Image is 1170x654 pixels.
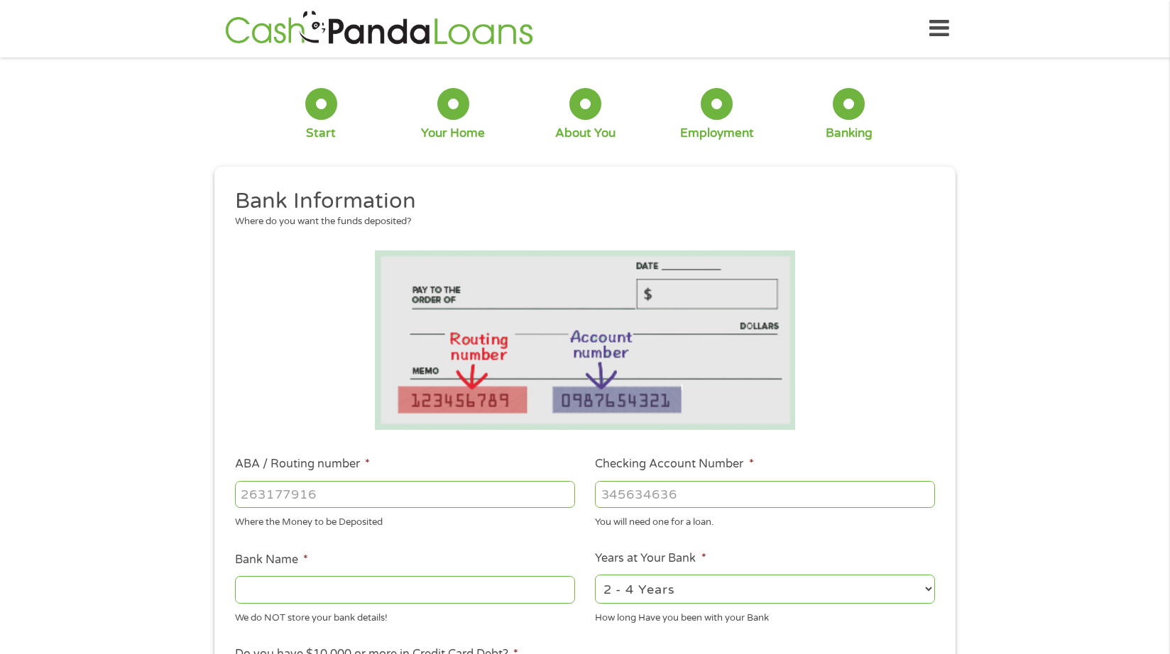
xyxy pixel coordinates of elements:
div: Your Home [421,126,485,141]
div: Banking [826,126,873,141]
div: You will need one for a loan. [595,511,935,530]
div: Where the Money to be Deposited [235,511,575,530]
input: 345634636 [595,481,935,508]
div: About You [555,126,616,141]
div: We do NOT store your bank details! [235,606,575,625]
label: Bank Name [235,553,308,567]
input: 263177916 [235,481,575,508]
div: How long Have you been with your Bank [595,606,935,625]
h2: Bank Information [235,187,925,216]
img: GetLoanNow Logo [221,9,537,49]
div: Employment [680,126,754,141]
label: ABA / Routing number [235,457,370,472]
div: Start [306,126,336,141]
div: Where do you want the funds deposited? [235,215,925,229]
img: Routing number location [375,250,795,430]
label: Years at Your Bank [595,551,706,566]
label: Checking Account Number [595,457,753,472]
